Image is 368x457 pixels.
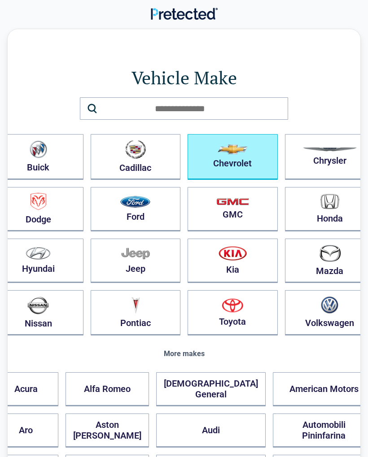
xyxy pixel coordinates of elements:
button: Cadillac [91,134,181,180]
button: Audi [156,413,266,448]
button: Ford [91,187,181,231]
button: Alfa Romeo [66,372,149,406]
button: Aston [PERSON_NAME] [66,413,149,448]
button: Chevrolet [188,134,278,180]
button: GMC [188,187,278,231]
button: Jeep [91,239,181,283]
button: Kia [188,239,278,283]
button: Pontiac [91,290,181,335]
button: Toyota [188,290,278,335]
button: [DEMOGRAPHIC_DATA] General [156,372,266,406]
